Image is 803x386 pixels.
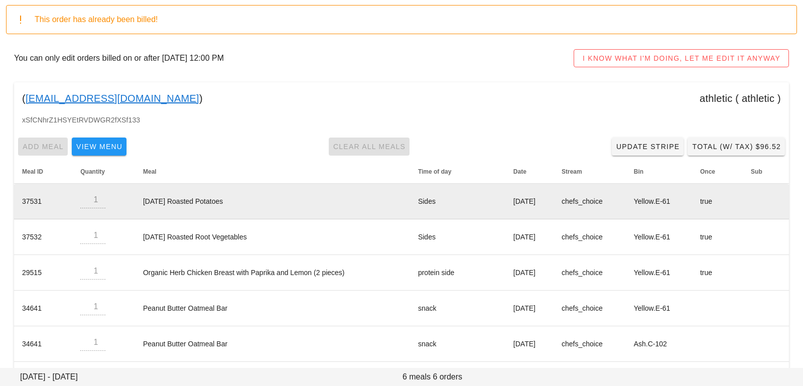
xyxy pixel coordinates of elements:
[582,54,780,62] span: I KNOW WHAT I'M DOING, LET ME EDIT IT ANYWAY
[505,326,554,362] td: [DATE]
[410,219,505,255] td: Sides
[22,168,43,175] span: Meal ID
[80,168,105,175] span: Quantity
[554,255,626,291] td: chefs_choice
[626,255,692,291] td: Yellow.E-61
[410,291,505,326] td: snack
[14,219,72,255] td: 37532
[14,160,72,184] th: Meal ID: Not sorted. Activate to sort ascending.
[14,184,72,219] td: 37531
[692,184,743,219] td: true
[743,160,789,184] th: Sub: Not sorted. Activate to sort ascending.
[135,255,410,291] td: Organic Herb Chicken Breast with Paprika and Lemon (2 pieces)
[612,138,684,156] a: Update Stripe
[692,219,743,255] td: true
[554,291,626,326] td: chefs_choice
[135,184,410,219] td: [DATE] Roasted Potatoes
[616,143,680,151] span: Update Stripe
[505,184,554,219] td: [DATE]
[634,168,643,175] span: Bin
[410,255,505,291] td: protein side
[626,184,692,219] td: Yellow.E-61
[751,168,762,175] span: Sub
[14,255,72,291] td: 29515
[72,160,135,184] th: Quantity: Not sorted. Activate to sort ascending.
[505,291,554,326] td: [DATE]
[513,168,526,175] span: Date
[626,160,692,184] th: Bin: Not sorted. Activate to sort ascending.
[14,291,72,326] td: 34641
[410,326,505,362] td: snack
[505,160,554,184] th: Date: Not sorted. Activate to sort ascending.
[135,326,410,362] td: Peanut Butter Oatmeal Bar
[505,219,554,255] td: [DATE]
[692,255,743,291] td: true
[135,291,410,326] td: Peanut Butter Oatmeal Bar
[626,291,692,326] td: Yellow.E-61
[410,160,505,184] th: Time of day: Not sorted. Activate to sort ascending.
[35,15,158,24] span: This order has already been billed!
[626,219,692,255] td: Yellow.E-61
[6,42,797,74] div: You can only edit orders billed on or after [DATE] 12:00 PM
[688,138,785,156] button: Total (w/ Tax) $96.52
[626,326,692,362] td: Ash.C-102
[692,143,781,151] span: Total (w/ Tax) $96.52
[692,160,743,184] th: Once: Not sorted. Activate to sort ascending.
[554,219,626,255] td: chefs_choice
[562,168,582,175] span: Stream
[418,168,451,175] span: Time of day
[143,168,157,175] span: Meal
[14,114,789,134] div: xSfCNhrZ1HSYEtRVDWGR2fXSf133
[554,184,626,219] td: chefs_choice
[26,90,199,106] a: [EMAIL_ADDRESS][DOMAIN_NAME]
[700,168,715,175] span: Once
[14,326,72,362] td: 34641
[505,255,554,291] td: [DATE]
[76,143,122,151] span: View Menu
[554,160,626,184] th: Stream: Not sorted. Activate to sort ascending.
[554,326,626,362] td: chefs_choice
[72,138,126,156] button: View Menu
[135,160,410,184] th: Meal: Not sorted. Activate to sort ascending.
[135,219,410,255] td: [DATE] Roasted Root Vegetables
[700,90,781,106] div: athletic ( athletic )
[574,49,789,67] button: I KNOW WHAT I'M DOING, LET ME EDIT IT ANYWAY
[410,184,505,219] td: Sides
[14,82,789,114] div: ( )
